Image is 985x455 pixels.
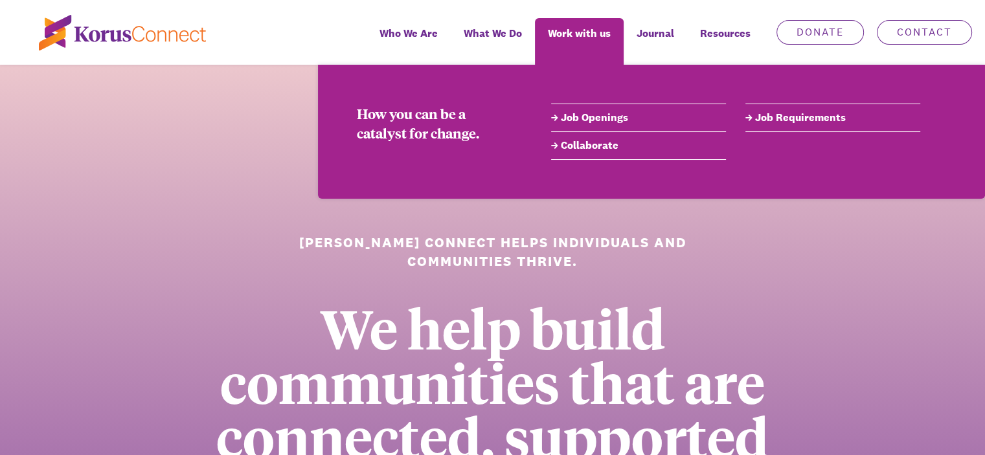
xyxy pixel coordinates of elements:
a: Journal [624,18,687,65]
h1: [PERSON_NAME] Connect helps individuals and communities thrive. [284,233,701,271]
a: Job Requirements [745,110,920,126]
a: Who We Are [367,18,451,65]
span: Journal [637,24,674,43]
a: What We Do [451,18,535,65]
a: Work with us [535,18,624,65]
span: Who We Are [379,24,438,43]
a: Collaborate [551,138,726,153]
a: Contact [877,20,972,45]
div: How you can be a catalyst for change. [357,104,512,142]
img: korus-connect%2Fc5177985-88d5-491d-9cd7-4a1febad1357_logo.svg [39,15,206,50]
span: Work with us [548,24,611,43]
div: Resources [687,18,764,65]
a: Job Openings [551,110,726,126]
a: Donate [776,20,864,45]
span: What We Do [464,24,522,43]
